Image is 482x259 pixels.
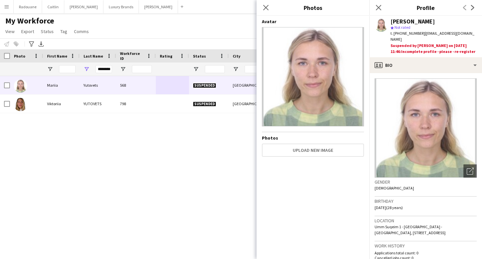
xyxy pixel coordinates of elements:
[391,19,435,24] div: [PERSON_NAME]
[375,250,477,255] p: Applications total count: 0
[375,205,403,210] span: [DATE] (28 years)
[132,65,152,73] input: Workforce ID Filter Input
[369,3,482,12] h3: Profile
[47,66,53,72] button: Open Filter Menu
[120,66,126,72] button: Open Filter Menu
[375,198,477,204] h3: Birthday
[95,65,112,73] input: Last Name Filter Input
[229,95,269,113] div: [GEOGRAPHIC_DATA]
[375,224,446,235] span: Umm Suqeim 1 - [GEOGRAPHIC_DATA] - [GEOGRAPHIC_DATA], [STREET_ADDRESS]
[103,0,139,13] button: Luxury Brands
[5,28,15,34] span: View
[394,25,410,30] span: Not rated
[42,0,64,13] button: Caitlin
[47,54,67,59] span: First Name
[41,28,54,34] span: Status
[262,19,364,24] h4: Avatar
[3,27,17,36] a: View
[28,40,35,48] app-action-btn: Advanced filters
[262,135,364,141] h4: Photos
[375,243,477,249] h3: Work history
[193,102,216,107] span: Suspended
[160,54,172,59] span: Rating
[80,95,116,113] div: YUTOVETS
[245,65,265,73] input: City Filter Input
[59,65,76,73] input: First Name Filter Input
[369,57,482,73] div: Bio
[401,49,475,54] span: Incomplete profile - please - re-register
[229,76,269,94] div: [GEOGRAPHIC_DATA]
[14,98,27,111] img: Viktoriia YUTOVETS
[116,76,156,94] div: 568
[74,28,89,34] span: Comms
[375,78,477,178] img: Crew avatar or photo
[193,83,216,88] span: Suspended
[43,76,80,94] div: Mariia
[58,27,70,36] a: Tag
[375,179,477,185] h3: Gender
[262,144,364,157] button: Upload new image
[84,66,90,72] button: Open Filter Menu
[5,16,54,26] span: My Workforce
[205,65,225,73] input: Status Filter Input
[60,28,67,34] span: Tag
[193,54,206,59] span: Status
[14,79,27,93] img: Mariia Yutovets
[37,40,45,48] app-action-btn: Export XLSX
[84,54,103,59] span: Last Name
[233,66,239,72] button: Open Filter Menu
[64,0,103,13] button: [PERSON_NAME]
[391,31,425,36] span: t. [PHONE_NUMBER]
[80,76,116,94] div: Yutovets
[463,164,477,178] div: Open photos pop-in
[391,31,474,42] span: | [EMAIL_ADDRESS][DOMAIN_NAME]
[21,28,34,34] span: Export
[120,51,144,61] span: Workforce ID
[233,54,240,59] span: City
[391,43,477,55] div: Suspended by [PERSON_NAME] on [DATE] 11:46:
[257,3,369,12] h3: Photos
[193,66,199,72] button: Open Filter Menu
[139,0,178,13] button: [PERSON_NAME]
[71,27,91,36] a: Comms
[262,27,364,126] img: Crew avatar
[14,54,25,59] span: Photo
[375,186,414,191] span: [DEMOGRAPHIC_DATA]
[43,95,80,113] div: Viktoriia
[14,0,42,13] button: Radouane
[19,27,37,36] a: Export
[116,95,156,113] div: 798
[375,218,477,224] h3: Location
[38,27,56,36] a: Status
